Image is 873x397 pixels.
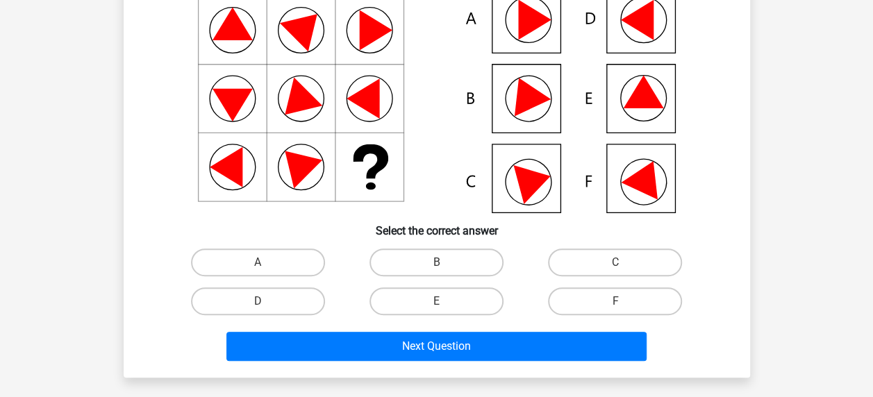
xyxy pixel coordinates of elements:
[369,287,504,315] label: E
[548,287,682,315] label: F
[191,248,325,276] label: A
[226,332,647,361] button: Next Question
[548,248,682,276] label: C
[146,213,728,237] h6: Select the correct answer
[191,287,325,315] label: D
[369,248,504,276] label: B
